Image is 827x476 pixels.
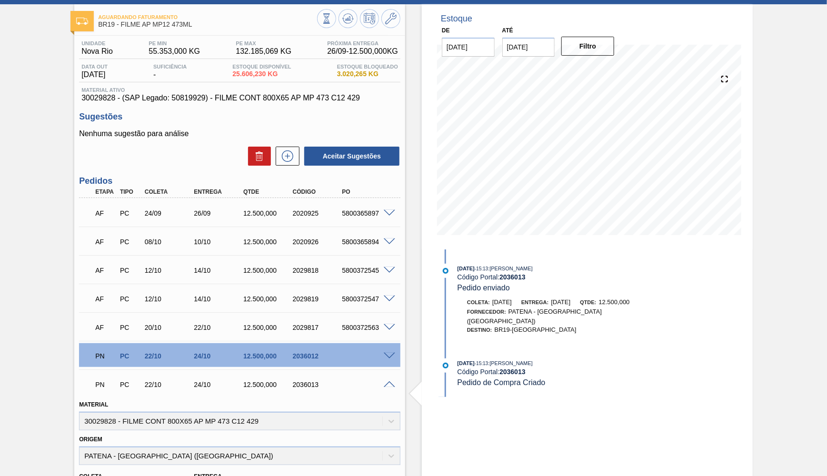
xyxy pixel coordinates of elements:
button: Filtro [561,37,614,56]
div: 24/10/2025 [191,381,246,388]
span: - 15:13 [475,361,488,366]
span: 12.500,000 [599,298,630,306]
div: 5800372547 [339,295,394,303]
div: Etapa [93,188,118,195]
p: PN [95,381,116,388]
div: Código Portal: [458,368,684,376]
div: Pedido de Compra [118,352,143,360]
div: Estoque [441,14,472,24]
div: 2036013 [290,381,345,388]
span: Estoque Disponível [232,64,291,69]
span: 30029828 - (SAP Legado: 50819929) - FILME CONT 800X65 AP MP 473 C12 429 [81,94,398,102]
strong: 2036013 [499,368,526,376]
div: Nova sugestão [271,147,299,166]
span: - 15:13 [475,266,488,271]
div: 22/10/2025 [142,381,197,388]
span: Aguardando Faturamento [98,14,317,20]
span: PATENA - [GEOGRAPHIC_DATA] ([GEOGRAPHIC_DATA]) [467,308,602,325]
div: Pedido de Compra [118,324,143,331]
span: [DATE] [492,298,512,306]
div: 5800365894 [339,238,394,246]
div: 12/10/2025 [142,267,197,274]
p: AF [95,238,116,246]
span: Pedido de Compra Criado [458,378,546,387]
div: 12.500,000 [241,238,296,246]
span: 132.185,069 KG [236,47,291,56]
div: Tipo [118,188,143,195]
span: : [PERSON_NAME] [488,266,533,271]
span: PE MAX [236,40,291,46]
button: Programar Estoque [360,9,379,28]
div: Código [290,188,345,195]
span: [DATE] [81,70,108,79]
span: Coleta: [467,299,490,305]
span: Suficiência [153,64,187,69]
div: Pedido de Compra [118,267,143,274]
div: 20/10/2025 [142,324,197,331]
div: 12.500,000 [241,209,296,217]
span: 3.020,265 KG [337,70,398,78]
span: Próxima Entrega [327,40,398,46]
span: PE MIN [149,40,200,46]
div: 2036012 [290,352,345,360]
div: Aguardando Faturamento [93,203,118,224]
div: Pedido de Compra [118,295,143,303]
div: 12/10/2025 [142,295,197,303]
div: 12.500,000 [241,295,296,303]
p: Nenhuma sugestão para análise [79,129,400,138]
div: 26/09/2025 [191,209,246,217]
div: 14/10/2025 [191,295,246,303]
strong: 2036013 [499,273,526,281]
span: 55.353,000 KG [149,47,200,56]
span: BR19 - FILME AP MP12 473ML [98,21,317,28]
span: [DATE] [551,298,570,306]
img: atual [443,268,448,274]
span: Material ativo [81,87,398,93]
div: Aguardando Faturamento [93,231,118,252]
span: Nova Rio [81,47,113,56]
div: Pedido de Compra [118,209,143,217]
div: Pedido de Compra [118,238,143,246]
p: AF [95,209,116,217]
button: Aceitar Sugestões [304,147,399,166]
div: Excluir Sugestões [243,147,271,166]
button: Ir ao Master Data / Geral [381,9,400,28]
button: Visão Geral dos Estoques [317,9,336,28]
input: dd/mm/yyyy [442,38,495,57]
div: 12.500,000 [241,324,296,331]
div: 2029819 [290,295,345,303]
div: 14/10/2025 [191,267,246,274]
span: Unidade [81,40,113,46]
p: AF [95,295,116,303]
span: Data out [81,64,108,69]
label: Material [79,401,108,408]
span: Pedido enviado [458,284,510,292]
div: 2020926 [290,238,345,246]
div: 12.500,000 [241,267,296,274]
div: 2029818 [290,267,345,274]
div: PO [339,188,394,195]
span: Estoque Bloqueado [337,64,398,69]
div: 22/10/2025 [142,352,197,360]
button: Atualizar Gráfico [339,9,358,28]
input: dd/mm/yyyy [502,38,555,57]
label: Origem [79,436,102,443]
div: 24/09/2025 [142,209,197,217]
span: 25.606,230 KG [232,70,291,78]
div: 12.500,000 [241,381,296,388]
span: Entrega: [521,299,548,305]
div: Aceitar Sugestões [299,146,400,167]
div: Pedido em Negociação [93,346,118,367]
div: 12.500,000 [241,352,296,360]
div: Pedido de Compra [118,381,143,388]
span: [DATE] [458,266,475,271]
div: Código Portal: [458,273,684,281]
label: De [442,27,450,34]
div: Aguardando Faturamento [93,288,118,309]
span: Destino: [467,327,492,333]
span: : [PERSON_NAME] [488,360,533,366]
div: Coleta [142,188,197,195]
div: 2029817 [290,324,345,331]
h3: Sugestões [79,112,400,122]
div: Pedido em Negociação [93,374,118,395]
